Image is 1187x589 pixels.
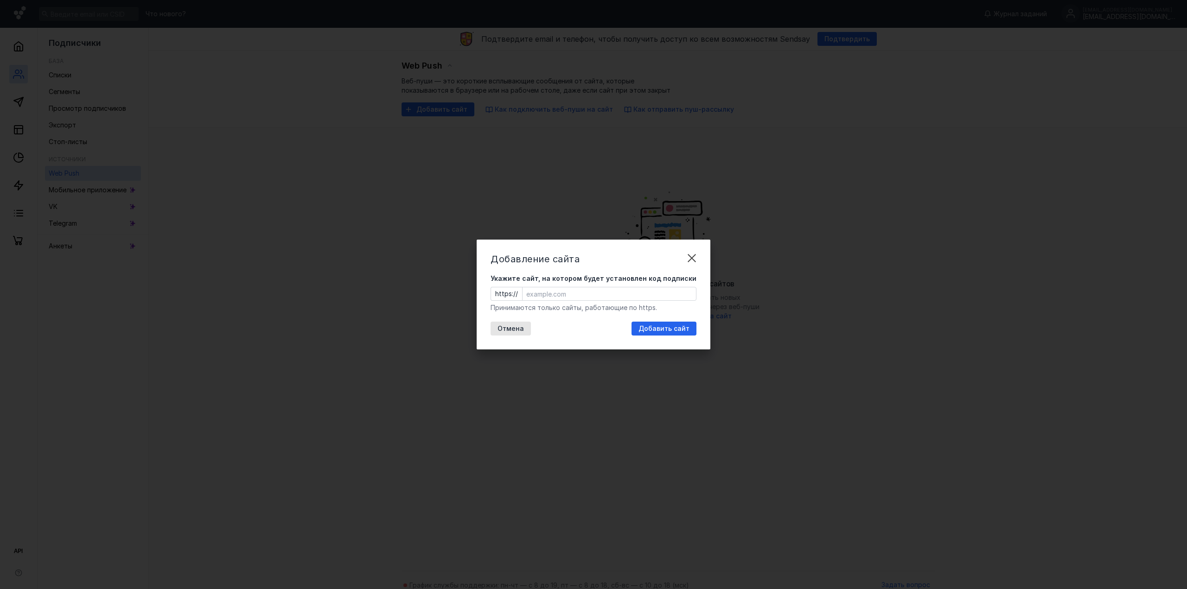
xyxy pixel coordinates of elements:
button: Отмена [491,322,531,336]
div: Принимаются только сайты, работающие по https. [491,303,696,312]
span: Укажите сайт, на котором будет установлен код подписки [491,274,696,283]
input: example.com [523,287,696,300]
span: Добавление сайта [491,253,580,265]
span: Добавить сайт [638,325,689,333]
button: Добавить сайт [632,322,696,336]
span: Отмена [498,325,524,333]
